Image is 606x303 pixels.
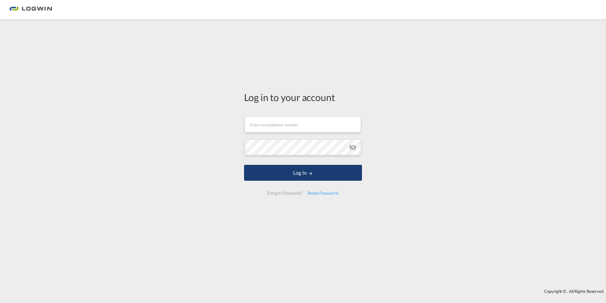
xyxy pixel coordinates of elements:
md-icon: icon-eye-off [349,144,357,151]
input: Enter email/phone number [245,117,361,132]
div: Forgot Password? [265,187,305,199]
button: LOGIN [244,165,362,181]
div: Log in to your account [244,91,362,104]
img: bc73a0e0d8c111efacd525e4c8ad7d32.png [10,3,52,17]
div: Reset Password [305,187,341,199]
